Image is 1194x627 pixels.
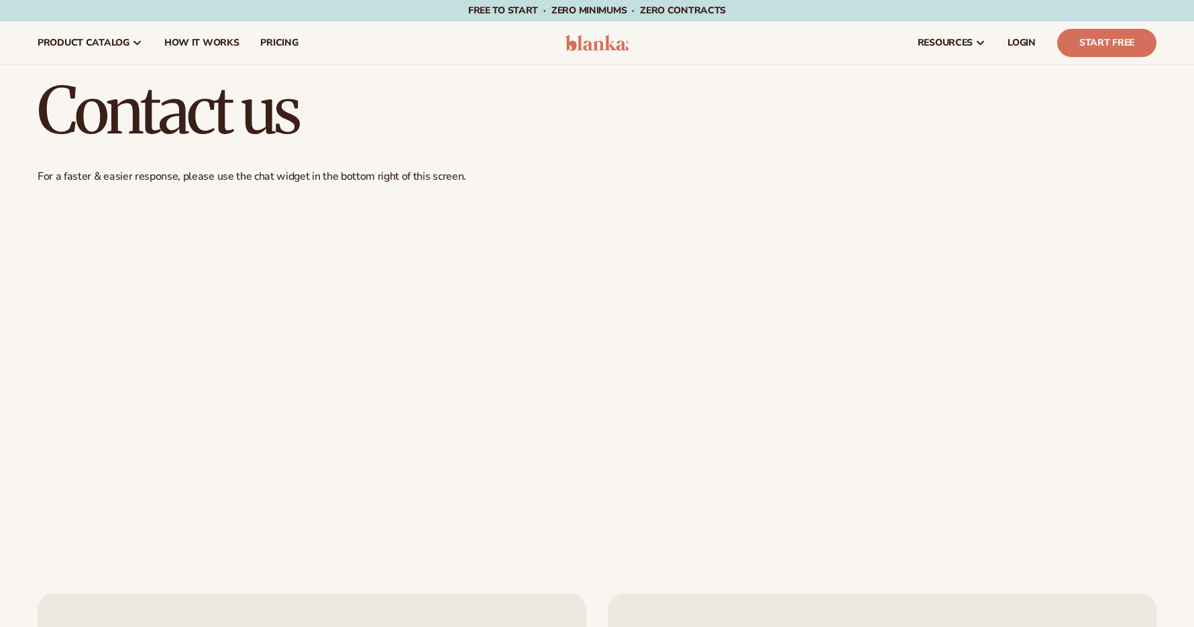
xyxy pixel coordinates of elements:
img: logo [565,35,629,51]
span: pricing [260,38,298,48]
a: LOGIN [997,21,1046,64]
a: How It Works [154,21,250,64]
a: resources [907,21,997,64]
iframe: Contact Us Form [38,194,1156,556]
a: product catalog [27,21,154,64]
a: pricing [250,21,309,64]
span: LOGIN [1008,38,1036,48]
h1: Contact us [38,78,1156,143]
span: How It Works [164,38,239,48]
a: Start Free [1057,29,1156,57]
span: product catalog [38,38,129,48]
span: resources [918,38,973,48]
span: Free to start · ZERO minimums · ZERO contracts [468,4,726,17]
p: For a faster & easier response, please use the chat widget in the bottom right of this screen. [38,170,1156,184]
